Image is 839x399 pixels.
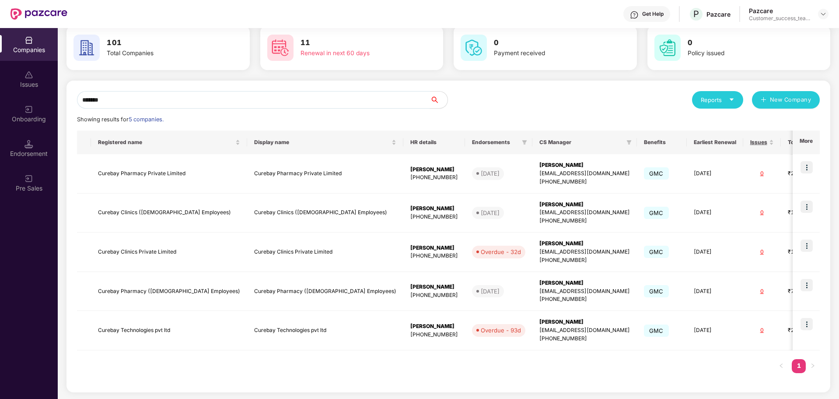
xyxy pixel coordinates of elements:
[10,8,67,20] img: New Pazcare Logo
[743,131,781,154] th: Issues
[630,11,639,19] img: svg+xml;base64,PHN2ZyBpZD0iSGVscC0zMngzMiIgeG1sbnM9Imh0dHA6Ly93d3cudzMub3JnLzIwMDAvc3ZnIiB3aWR0aD...
[247,154,403,194] td: Curebay Pharmacy Private Limited
[91,233,247,272] td: Curebay Clinics Private Limited
[430,96,447,103] span: search
[779,363,784,368] span: left
[788,139,825,146] span: Total Premium
[693,9,699,19] span: P
[24,105,33,114] img: svg+xml;base64,PHN2ZyB3aWR0aD0iMjAiIGhlaWdodD0iMjAiIHZpZXdCb3g9IjAgMCAyMCAyMCIgZmlsbD0ibm9uZSIgeG...
[792,359,806,372] a: 1
[481,287,500,296] div: [DATE]
[644,207,669,219] span: GMC
[788,248,832,256] div: ₹10,50,200
[91,311,247,350] td: Curebay Technologies pvt ltd
[403,131,465,154] th: HR details
[461,35,487,61] img: svg+xml;base64,PHN2ZyB4bWxucz0iaHR0cDovL3d3dy53My5vcmcvMjAwMC9zdmciIHdpZHRoPSI2MCIgaGVpZ2h0PSI2MC...
[801,161,813,173] img: icon
[810,363,815,368] span: right
[481,169,500,178] div: [DATE]
[91,194,247,233] td: Curebay Clinics ([DEMOGRAPHIC_DATA] Employees)
[539,217,630,225] div: [PHONE_NUMBER]
[410,322,458,331] div: [PERSON_NAME]
[706,10,731,18] div: Pazcare
[687,311,743,350] td: [DATE]
[91,272,247,311] td: Curebay Pharmacy ([DEMOGRAPHIC_DATA] Employees)
[129,116,164,123] span: 5 companies.
[687,233,743,272] td: [DATE]
[637,131,687,154] th: Benefits
[687,194,743,233] td: [DATE]
[24,174,33,183] img: svg+xml;base64,PHN2ZyB3aWR0aD0iMjAiIGhlaWdodD0iMjAiIHZpZXdCb3g9IjAgMCAyMCAyMCIgZmlsbD0ibm9uZSIgeG...
[539,201,630,209] div: [PERSON_NAME]
[494,49,604,58] div: Payment received
[247,272,403,311] td: Curebay Pharmacy ([DEMOGRAPHIC_DATA] Employees)
[644,167,669,180] span: GMC
[539,240,630,248] div: [PERSON_NAME]
[410,173,458,182] div: [PHONE_NUMBER]
[788,208,832,217] div: ₹18,05,988.82
[750,326,774,335] div: 0
[410,166,458,174] div: [PERSON_NAME]
[539,169,630,178] div: [EMAIL_ADDRESS][DOMAIN_NAME]
[410,331,458,339] div: [PHONE_NUMBER]
[247,233,403,272] td: Curebay Clinics Private Limited
[801,201,813,213] img: icon
[625,137,633,148] span: filter
[539,335,630,343] div: [PHONE_NUMBER]
[481,326,521,335] div: Overdue - 93d
[24,71,33,79] img: svg+xml;base64,PHN2ZyBpZD0iSXNzdWVzX2Rpc2FibGVkIiB4bWxucz0iaHR0cDovL3d3dy53My5vcmcvMjAwMC9zdmciIH...
[801,279,813,291] img: icon
[820,11,827,18] img: svg+xml;base64,PHN2ZyBpZD0iRHJvcGRvd24tMzJ4MzIiIHhtbG5zPSJodHRwOi8vd3d3LnczLm9yZy8yMDAwL3N2ZyIgd2...
[91,131,247,154] th: Registered name
[410,283,458,291] div: [PERSON_NAME]
[98,139,234,146] span: Registered name
[750,287,774,296] div: 0
[410,213,458,221] div: [PHONE_NUMBER]
[750,208,774,217] div: 0
[247,194,403,233] td: Curebay Clinics ([DEMOGRAPHIC_DATA] Employees)
[520,137,529,148] span: filter
[24,36,33,45] img: svg+xml;base64,PHN2ZyBpZD0iQ29tcGFuaWVzIiB4bWxucz0iaHR0cDovL3d3dy53My5vcmcvMjAwMC9zdmciIHdpZHRoPS...
[806,359,820,373] button: right
[481,208,500,217] div: [DATE]
[752,91,820,109] button: plusNew Company
[539,208,630,217] div: [EMAIL_ADDRESS][DOMAIN_NAME]
[687,131,743,154] th: Earliest Renewal
[626,140,632,145] span: filter
[749,7,810,15] div: Pazcare
[24,140,33,148] img: svg+xml;base64,PHN2ZyB3aWR0aD0iMTQuNSIgaGVpZ2h0PSIxNC41IiB2aWV3Qm94PSIwIDAgMTYgMTYiIGZpbGw9Im5vbm...
[430,91,448,109] button: search
[472,139,518,146] span: Endorsements
[806,359,820,373] li: Next Page
[539,318,630,326] div: [PERSON_NAME]
[749,15,810,22] div: Customer_success_team_lead
[73,35,100,61] img: svg+xml;base64,PHN2ZyB4bWxucz0iaHR0cDovL3d3dy53My5vcmcvMjAwMC9zdmciIHdpZHRoPSI2MCIgaGVpZ2h0PSI2MC...
[410,291,458,300] div: [PHONE_NUMBER]
[247,131,403,154] th: Display name
[107,37,217,49] h3: 101
[301,37,411,49] h3: 11
[91,154,247,194] td: Curebay Pharmacy Private Limited
[644,246,669,258] span: GMC
[793,131,820,154] th: More
[774,359,788,373] li: Previous Page
[781,131,839,154] th: Total Premium
[539,248,630,256] div: [EMAIL_ADDRESS][DOMAIN_NAME]
[729,97,734,102] span: caret-down
[539,326,630,335] div: [EMAIL_ADDRESS][DOMAIN_NAME]
[539,161,630,169] div: [PERSON_NAME]
[788,287,832,296] div: ₹7,57,562.36
[687,154,743,194] td: [DATE]
[788,326,832,335] div: ₹28,91,000
[761,97,766,104] span: plus
[107,49,217,58] div: Total Companies
[801,318,813,330] img: icon
[410,252,458,260] div: [PHONE_NUMBER]
[539,279,630,287] div: [PERSON_NAME]
[522,140,527,145] span: filter
[254,139,390,146] span: Display name
[410,244,458,252] div: [PERSON_NAME]
[801,240,813,252] img: icon
[494,37,604,49] h3: 0
[788,169,832,178] div: ₹20,29,600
